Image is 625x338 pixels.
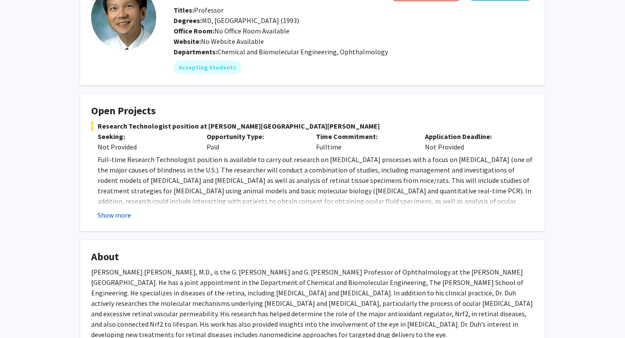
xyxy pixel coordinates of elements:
[174,37,201,46] b: Website:
[91,251,534,263] h4: About
[425,131,521,142] p: Application Deadline:
[316,131,412,142] p: Time Commitment:
[98,131,194,142] p: Seeking:
[7,299,37,331] iframe: Chat
[91,105,534,117] h4: Open Projects
[98,154,534,217] p: Full-time Research Technologist position is available to carry out research on [MEDICAL_DATA] pro...
[174,6,194,14] b: Titles:
[207,131,303,142] p: Opportunity Type:
[217,47,388,56] span: Chemical and Biomolecular Engineering, Ophthalmology
[98,142,194,152] div: Not Provided
[174,6,224,14] span: Professor
[91,121,534,131] span: Research Technologist position at [PERSON_NAME][GEOGRAPHIC_DATA][PERSON_NAME]
[174,27,289,35] span: No Office Room Available
[418,131,527,152] div: Not Provided
[200,131,309,152] div: Paid
[174,60,241,74] mat-chip: Accepting Students
[98,210,131,220] button: Show more
[174,16,299,25] span: MD, [GEOGRAPHIC_DATA] (1993)
[174,47,217,56] b: Departments:
[174,27,214,35] b: Office Room:
[309,131,418,152] div: Fulltime
[174,16,202,25] b: Degrees:
[174,37,264,46] span: No Website Available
